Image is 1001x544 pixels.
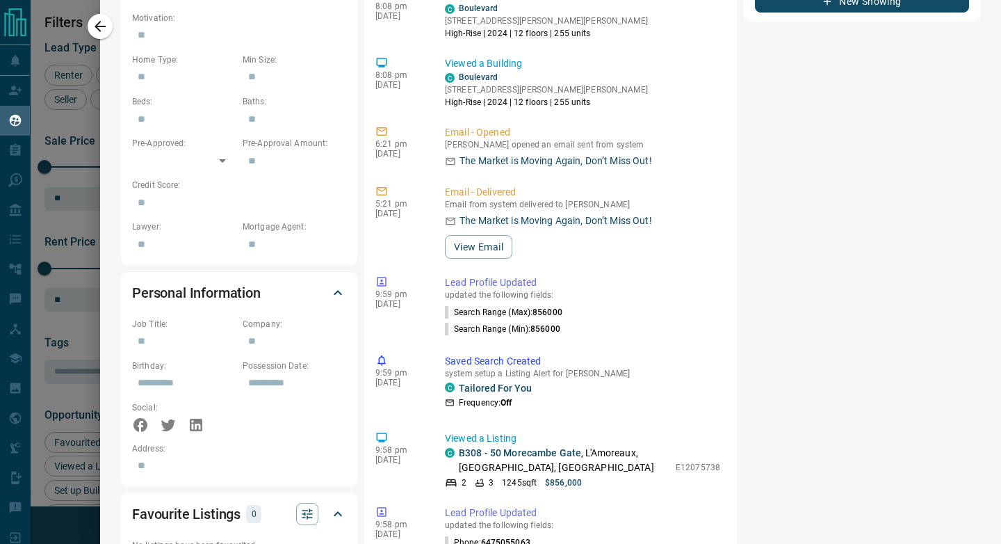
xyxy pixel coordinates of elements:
div: Personal Information [132,276,346,310]
p: Pre-Approval Amount: [243,137,346,150]
p: 9:58 pm [375,445,424,455]
p: Company: [243,318,346,330]
span: 856000 [530,324,560,334]
p: Saved Search Created [445,354,720,369]
div: condos.ca [445,4,455,14]
p: [DATE] [375,455,424,465]
p: 9:58 pm [375,520,424,529]
p: Viewed a Listing [445,431,720,446]
p: 2 [462,477,466,489]
p: [DATE] [375,378,424,387]
p: The Market is Moving Again, Don’t Miss Out! [459,214,652,228]
p: Lawyer: [132,221,236,233]
p: Address: [132,442,346,455]
a: Boulevard [459,3,498,13]
p: Viewed a Building [445,56,720,71]
p: Email from system delivered to [PERSON_NAME] [445,200,720,209]
p: [STREET_ADDRESS][PERSON_NAME][PERSON_NAME] [445,15,648,27]
p: updated the following fields: [445,520,720,530]
p: Pre-Approved: [132,137,236,150]
h2: Personal Information [132,282,261,304]
p: E12075738 [676,461,720,474]
p: 6:21 pm [375,139,424,149]
p: Social: [132,401,236,414]
p: [DATE] [375,80,424,90]
p: [DATE] [375,299,424,309]
div: condos.ca [445,383,455,392]
p: Search Range (Min) : [445,323,560,335]
p: [DATE] [375,149,424,159]
p: 8:08 pm [375,70,424,80]
p: $856,000 [545,477,582,489]
p: Search Range (Max) : [445,306,562,319]
p: Email - Delivered [445,185,720,200]
p: Lead Profile Updated [445,506,720,520]
p: 3 [489,477,494,489]
p: , L'Amoreaux, [GEOGRAPHIC_DATA], [GEOGRAPHIC_DATA] [459,446,669,475]
p: Lead Profile Updated [445,275,720,290]
span: 856000 [532,307,562,317]
p: [DATE] [375,209,424,218]
p: updated the following fields: [445,290,720,300]
div: condos.ca [445,448,455,458]
p: Job Title: [132,318,236,330]
p: Home Type: [132,54,236,66]
p: Email - Opened [445,125,720,140]
a: Boulevard [459,72,498,82]
p: High-Rise | 2024 | 12 floors | 255 units [445,27,648,40]
p: 9:59 pm [375,368,424,378]
div: Favourite Listings0 [132,497,346,531]
p: 8:08 pm [375,1,424,11]
p: Credit Score: [132,179,346,191]
p: 9:59 pm [375,289,424,299]
p: 1245 sqft [502,477,537,489]
p: [DATE] [375,11,424,21]
p: Beds: [132,95,236,108]
p: system setup a Listing Alert for [PERSON_NAME] [445,369,720,378]
h2: Favourite Listings [132,503,241,525]
p: High-Rise | 2024 | 12 floors | 255 units [445,96,648,109]
button: View Email [445,235,512,259]
p: [DATE] [375,529,424,539]
p: Frequency: [459,397,512,409]
p: Possession Date: [243,360,346,372]
p: Baths: [243,95,346,108]
a: Tailored For You [459,383,532,394]
p: Mortgage Agent: [243,221,346,233]
p: The Market is Moving Again, Don’t Miss Out! [459,154,652,168]
p: Motivation: [132,12,346,24]
strong: Off [500,398,512,408]
p: Birthday: [132,360,236,372]
div: condos.ca [445,73,455,83]
p: 0 [250,506,257,522]
p: Min Size: [243,54,346,66]
a: B308 - 50 Morecambe Gate [459,447,581,458]
p: 5:21 pm [375,199,424,209]
p: [PERSON_NAME] opened an email sent from system [445,140,720,150]
p: [STREET_ADDRESS][PERSON_NAME][PERSON_NAME] [445,83,648,96]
